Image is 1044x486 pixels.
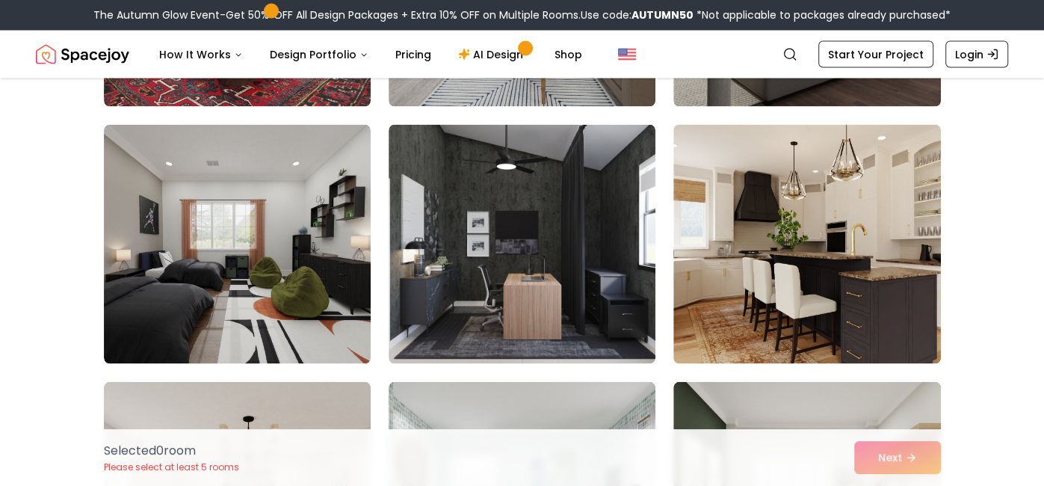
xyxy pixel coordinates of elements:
[446,39,540,69] a: AI Design
[673,124,940,363] img: Room room-24
[36,39,129,69] img: Spacejoy Logo
[543,39,594,69] a: Shop
[631,7,694,22] b: AUTUMN50
[383,39,443,69] a: Pricing
[147,39,594,69] nav: Main
[36,30,1008,78] nav: Global
[258,39,380,69] button: Design Portfolio
[104,124,371,363] img: Room room-22
[147,39,255,69] button: How It Works
[389,124,655,363] img: Room room-23
[36,39,129,69] a: Spacejoy
[104,442,239,460] p: Selected 0 room
[581,7,694,22] span: Use code:
[104,461,239,473] p: Please select at least 5 rooms
[694,7,951,22] span: *Not applicable to packages already purchased*
[93,7,951,22] div: The Autumn Glow Event-Get 50% OFF All Design Packages + Extra 10% OFF on Multiple Rooms.
[818,40,933,67] a: Start Your Project
[945,40,1008,67] a: Login
[618,45,636,63] img: United States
